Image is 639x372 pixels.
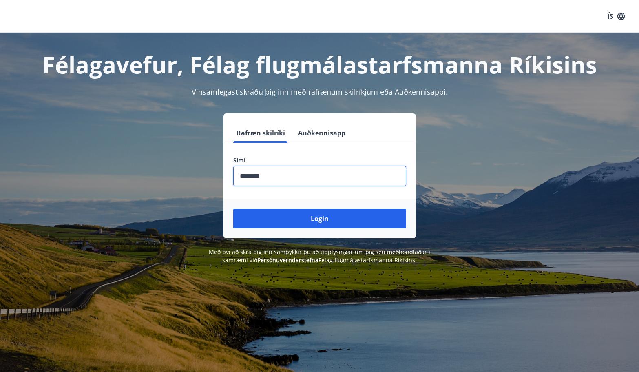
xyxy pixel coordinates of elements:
[233,156,406,164] label: Sími
[233,209,406,228] button: Login
[192,87,448,97] span: Vinsamlegast skráðu þig inn með rafrænum skilríkjum eða Auðkennisappi.
[36,49,604,80] h1: Félagavefur, Félag flugmálastarfsmanna Ríkisins
[233,123,288,143] button: Rafræn skilríki
[209,248,430,264] span: Með því að skrá þig inn samþykkir þú að upplýsingar um þig séu meðhöndlaðar í samræmi við Félag f...
[295,123,349,143] button: Auðkennisapp
[603,9,629,24] button: ÍS
[257,256,318,264] a: Persónuverndarstefna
